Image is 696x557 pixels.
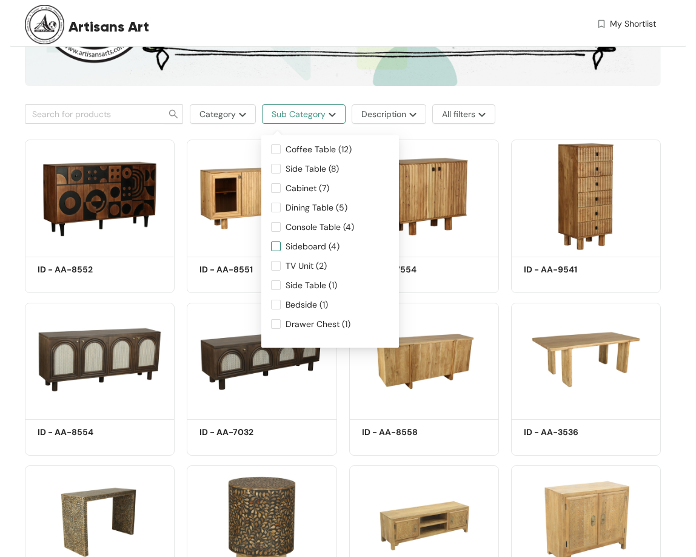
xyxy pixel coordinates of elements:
span: Sideboard (4) [281,240,344,253]
span: Side Table (8) [281,162,344,175]
img: Buyer Portal [25,5,64,44]
img: f754d54c-cde4-4979-a0be-56f047ac55e6 [349,140,499,252]
span: Cabinet (7) [281,181,334,195]
img: b3c25a1b-afe8-4157-a50d-2efadab94fc4 [511,140,661,252]
img: c46461db-43ee-498c-a49a-29d72375dea7 [187,303,336,416]
h5: ID - AA-8551 [199,263,303,276]
img: 52d3feff-69aa-4042-bef0-8d7c089accf3 [349,303,499,416]
span: Artisans Art [69,16,149,38]
img: more-options [406,112,417,117]
button: All filtersmore-options [432,104,495,124]
span: Bedside (1) [281,298,333,311]
img: 19c761fd-30c6-4654-b63d-c56b3903de15 [25,140,175,252]
h5: ID - AA-7032 [199,426,303,439]
h5: ID - AA-3536 [524,426,627,439]
button: Categorymore-options [190,104,256,124]
h5: ID - AA-8554 [38,426,141,439]
span: Console Table (4) [281,220,359,234]
span: search [164,109,182,119]
h5: ID - AA-9541 [524,263,627,276]
img: more-options [236,112,246,117]
img: more-options [475,112,486,117]
button: Descriptionmore-options [352,104,426,124]
span: TV Unit (2) [281,259,332,272]
img: 311b68e8-cd4e-4f35-82e7-42979d1a878a [511,303,661,416]
span: Dining Table (5) [281,201,352,214]
input: Search for products [32,107,147,121]
span: My Shortlist [610,18,656,30]
button: search [164,104,183,124]
button: Sub Categorymore-options [262,104,346,124]
span: Coffee Table (12) [281,143,356,156]
span: Side Table (1) [281,278,342,292]
img: more-options [326,112,336,117]
h5: ID - AA-8558 [362,426,465,439]
h5: ID - AA-8552 [38,263,141,276]
h5: ID - AA-7554 [362,263,465,276]
img: 72fccbae-ffa0-49c0-bccd-366a846c7cef [25,303,175,416]
span: Drawer Chest (1) [281,317,355,331]
span: Description [361,107,406,121]
img: wishlist [596,18,607,30]
span: Category [199,107,236,121]
span: All filters [442,107,475,121]
span: Sub Category [272,107,326,121]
